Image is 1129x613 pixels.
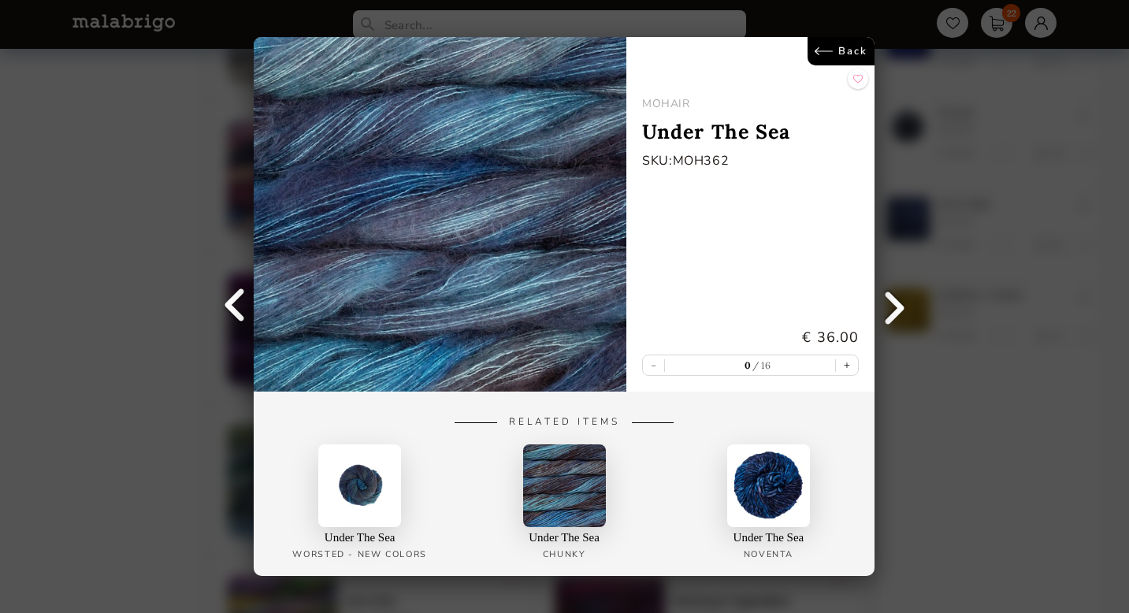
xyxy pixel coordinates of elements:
p: Chunky [543,548,586,560]
p: Noventa [744,548,793,560]
p: Related Items [353,416,777,429]
img: 0.jpg [727,444,810,527]
img: 0.jpg [319,444,402,527]
a: Back [808,37,875,65]
label: 16 [751,359,771,371]
p: Under The Sea [529,531,600,544]
p: Under The Sea [733,531,804,544]
p: Under The Sea [325,531,396,544]
a: Under The SeaNoventa [670,444,867,568]
p: MOHAIR [642,96,859,111]
p: SKU: MOH362 [642,152,859,169]
p: Worsted - New Colors [293,548,428,560]
p: € 36.00 [642,328,859,347]
a: Under The SeaChunky [466,444,663,568]
img: 0.jpg [523,444,606,527]
img: Under The Sea [254,37,626,392]
a: Under The SeaWorsted - New Colors [262,444,458,568]
p: Under The Sea [642,119,859,144]
button: + [837,355,859,375]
